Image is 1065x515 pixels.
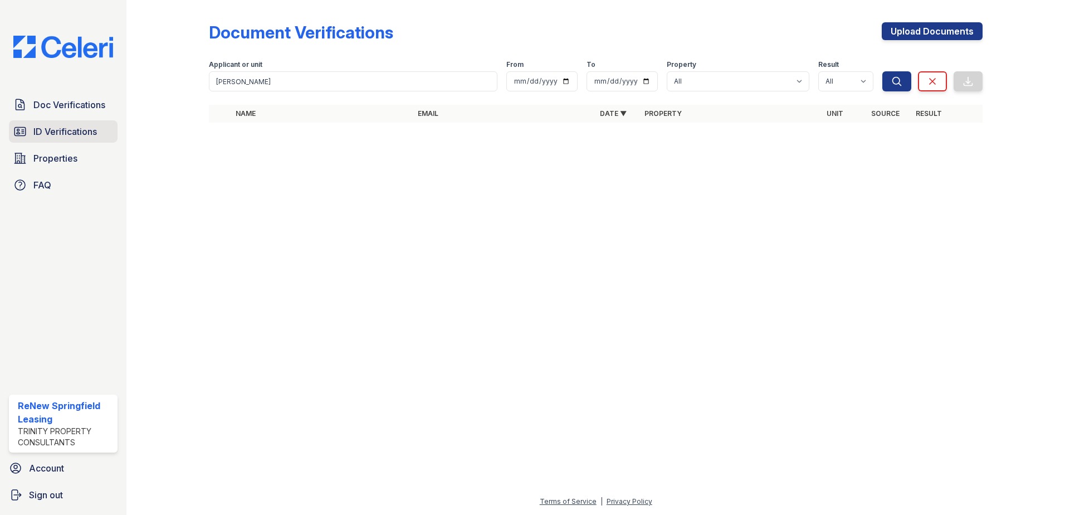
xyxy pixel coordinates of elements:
[4,484,122,506] a: Sign out
[9,120,118,143] a: ID Verifications
[209,60,262,69] label: Applicant or unit
[33,178,51,192] span: FAQ
[818,60,839,69] label: Result
[916,109,942,118] a: Result
[4,36,122,58] img: CE_Logo_Blue-a8612792a0a2168367f1c8372b55b34899dd931a85d93a1a3d3e32e68fde9ad4.png
[29,488,63,502] span: Sign out
[644,109,682,118] a: Property
[418,109,438,118] a: Email
[607,497,652,506] a: Privacy Policy
[587,60,595,69] label: To
[29,461,64,475] span: Account
[33,125,97,138] span: ID Verifications
[9,147,118,169] a: Properties
[4,457,122,479] a: Account
[871,109,900,118] a: Source
[33,98,105,111] span: Doc Verifications
[209,22,393,42] div: Document Verifications
[236,109,256,118] a: Name
[18,399,113,426] div: ReNew Springfield Leasing
[18,426,113,448] div: Trinity Property Consultants
[9,174,118,196] a: FAQ
[9,94,118,116] a: Doc Verifications
[600,497,603,506] div: |
[667,60,696,69] label: Property
[882,22,983,40] a: Upload Documents
[506,60,524,69] label: From
[540,497,597,506] a: Terms of Service
[33,152,77,165] span: Properties
[600,109,627,118] a: Date ▼
[209,71,497,91] input: Search by name, email, or unit number
[827,109,843,118] a: Unit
